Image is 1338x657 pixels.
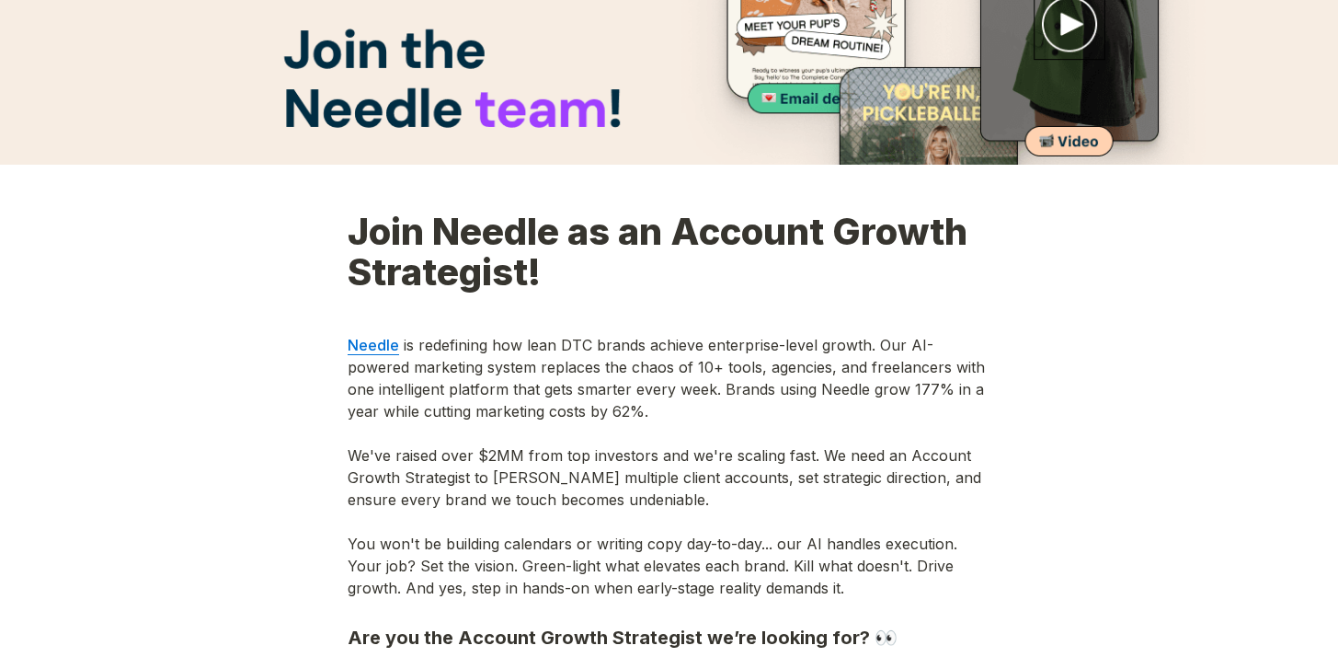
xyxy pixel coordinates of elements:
[348,334,991,422] p: is redefining how lean DTC brands achieve enterprise-level growth. Our AI-powered marketing syste...
[348,627,898,649] span: Are you the Account Growth Strategist we’re looking for? 👀
[348,336,399,355] a: Needle
[348,212,991,329] h1: Join Needle as an Account Growth Strategist!
[348,444,991,511] p: We've raised over $2MM from top investors and we're scaling fast. We need an Account Growth Strat...
[348,533,991,599] p: You won't be building calendars or writing copy day-to-day... our AI handles execution. Your job?...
